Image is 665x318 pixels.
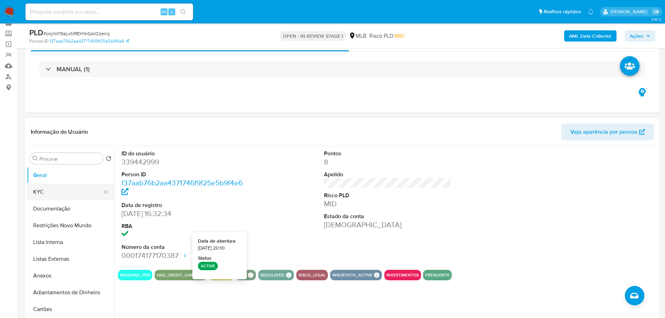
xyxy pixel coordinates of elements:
[280,31,346,41] p: OPEN - IN REVIEW STAGE I
[27,301,114,318] button: Cartões
[121,201,250,209] dt: Data de registro
[27,251,114,267] button: Listas Externas
[570,124,637,140] span: Veja aparência por pessoa
[121,171,250,178] dt: Person ID
[176,7,190,17] button: search-icon
[25,7,193,16] input: Pesquise usuários ou casos...
[57,65,90,73] h3: MANUAL (1)
[27,184,109,200] button: KYC
[121,222,250,230] dt: RBA
[651,16,662,22] span: 3.161.2
[198,255,212,262] strong: Status
[324,171,452,178] dt: Apelido
[121,251,250,260] dd: 000174177170387
[121,178,243,198] a: f37aab76b2aa4371746f9f25e5b9f4e6
[395,32,405,40] span: MID
[588,9,594,15] a: Notificações
[39,156,100,162] input: Procurar
[611,8,650,15] p: lucas.portella@mercadolivre.com
[106,156,111,163] button: Retornar ao pedido padrão
[31,128,88,135] h1: Informação do Usuário
[324,192,452,199] dt: Risco PLD
[569,30,612,42] b: AML Data Collector
[27,234,114,251] button: Lista Interna
[161,8,167,15] span: Alt
[39,61,645,77] div: MANUAL (1)
[32,156,38,161] button: Procurar
[324,199,452,209] dd: MID
[630,30,643,42] span: Ações
[171,8,173,15] span: s
[349,32,367,40] div: MLB
[27,217,114,234] button: Restrições Novo Mundo
[324,213,452,220] dt: Estado da conta
[198,238,236,245] strong: Data de abertura
[50,38,129,44] a: f37aab76b2aa4371746f9f25e5b9f4e6
[27,284,114,301] button: Adiantamentos de Dinheiro
[324,150,452,157] dt: Pontos
[121,243,250,251] dt: Número da conta
[27,267,114,284] button: Anexos
[27,167,114,184] button: Geral
[324,220,452,230] dd: [DEMOGRAPHIC_DATA]
[27,200,114,217] button: Documentação
[121,150,250,157] dt: ID do usuário
[29,38,49,44] b: Person ID
[561,124,654,140] button: Veja aparência por pessoa
[369,32,405,40] span: Risco PLD:
[121,157,250,167] dd: 339442999
[43,30,110,37] span: # okjnW19aLxMREH1kGAlOzenq
[324,157,452,167] dd: 8
[198,262,218,270] p: ACTIVE
[652,8,660,15] a: Sair
[544,8,581,15] span: Atalhos rápidos
[625,30,655,42] button: Ações
[198,245,225,252] span: [DATE] 20:10
[121,209,250,219] dd: [DATE] 16:32:34
[564,30,616,42] button: AML Data Collector
[29,27,43,38] b: PLD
